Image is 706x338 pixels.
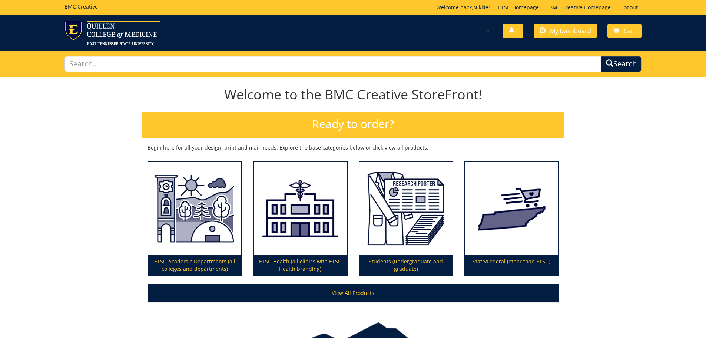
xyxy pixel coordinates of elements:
h5: BMC Creative [64,4,98,9]
img: ETSU logo [64,21,160,45]
img: Students (undergraduate and graduate) [359,162,453,255]
p: ETSU Health (all clinics with ETSU Health branding) [254,255,347,276]
a: Cart [607,24,642,38]
a: ETSU Health (all clinics with ETSU Health branding) [254,162,347,276]
a: ETSU Academic Departments (all colleges and departments) [148,162,241,276]
img: ETSU Health (all clinics with ETSU Health branding) [254,162,347,255]
img: State/Federal (other than ETSU) [465,162,558,255]
span: Cart [624,27,636,35]
a: BMC Creative Homepage [546,4,614,11]
p: Students (undergraduate and graduate) [359,255,453,276]
a: View All Products [148,284,559,302]
button: Search [601,56,642,72]
input: Search... [64,56,602,72]
p: State/Federal (other than ETSU) [465,255,558,276]
p: ETSU Academic Departments (all colleges and departments) [148,255,241,276]
p: Begin here for all your design, print and mail needs. Explore the base categories below or click ... [148,144,559,151]
h1: Welcome to the BMC Creative StoreFront! [142,87,564,102]
a: Logout [617,4,642,11]
a: ETSU Homepage [494,4,543,11]
a: State/Federal (other than ETSU) [465,162,558,276]
a: Students (undergraduate and graduate) [359,162,453,276]
span: My Dashboard [550,27,591,35]
p: Welcome back, ! | | | [436,4,642,11]
img: ETSU Academic Departments (all colleges and departments) [148,162,241,255]
a: Nikkie [473,4,488,11]
h2: Ready to order? [142,112,564,138]
a: My Dashboard [534,24,597,38]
